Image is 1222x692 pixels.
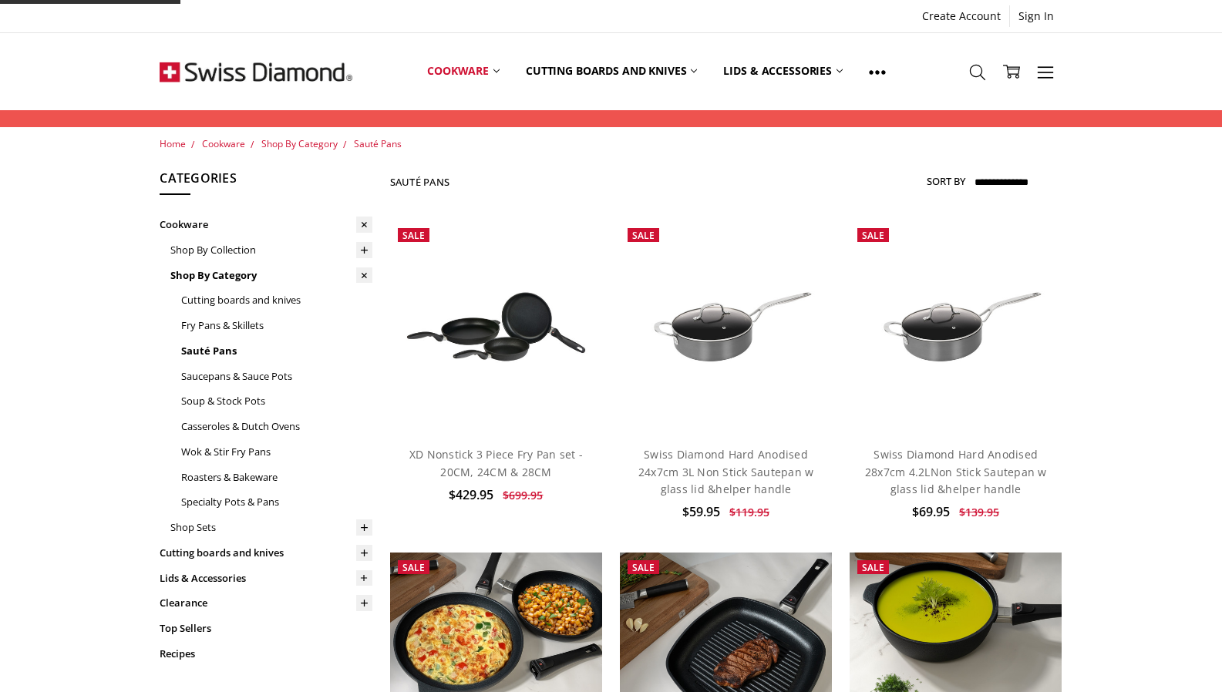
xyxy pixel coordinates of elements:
[850,220,1062,433] a: Swiss Diamond Hard Anodised 28x7cm 4.2LNon Stick Sautepan w glass lid &helper handle
[160,566,372,591] a: Lids & Accessories
[160,641,372,667] a: Recipes
[390,220,603,433] a: XD Nonstick 3 Piece Fry Pan set - 20CM, 24CM & 28CM
[914,5,1009,27] a: Create Account
[503,488,543,502] span: $699.95
[160,616,372,641] a: Top Sellers
[160,540,372,566] a: Cutting boards and knives
[414,37,513,106] a: Cookware
[170,237,372,263] a: Shop By Collection
[181,414,372,439] a: Casseroles & Dutch Ovens
[390,176,450,188] h1: Sauté Pans
[620,220,833,433] a: Swiss Diamond Hard Anodised 24x7cm 3L Non Stick Sautepan w glass lid &helper handle
[513,37,711,106] a: Cutting boards and knives
[402,561,425,574] span: Sale
[927,169,965,193] label: Sort By
[682,503,720,520] span: $59.95
[160,137,186,150] a: Home
[181,338,372,364] a: Sauté Pans
[632,229,655,242] span: Sale
[181,313,372,338] a: Fry Pans & Skillets
[959,505,999,519] span: $139.95
[202,137,245,150] a: Cookware
[710,37,855,106] a: Lids & Accessories
[632,561,655,574] span: Sale
[181,364,372,389] a: Saucepans & Sauce Pots
[181,439,372,465] a: Wok & Stir Fry Pans
[620,256,833,398] img: Swiss Diamond Hard Anodised 24x7cm 3L Non Stick Sautepan w glass lid &helper handle
[862,229,884,242] span: Sale
[862,561,884,574] span: Sale
[865,447,1047,496] a: Swiss Diamond Hard Anodised 28x7cm 4.2LNon Stick Sautepan w glass lid &helper handle
[354,137,402,150] a: Sauté Pans
[160,212,372,237] a: Cookware
[160,33,352,110] img: Free Shipping On Every Order
[856,37,899,106] a: Show All
[402,229,425,242] span: Sale
[181,465,372,490] a: Roasters & Bakeware
[638,447,814,496] a: Swiss Diamond Hard Anodised 24x7cm 3L Non Stick Sautepan w glass lid &helper handle
[181,287,372,313] a: Cutting boards and knives
[261,137,338,150] a: Shop By Category
[170,515,372,540] a: Shop Sets
[1010,5,1062,27] a: Sign In
[390,274,603,380] img: XD Nonstick 3 Piece Fry Pan set - 20CM, 24CM & 28CM
[160,590,372,616] a: Clearance
[181,388,372,414] a: Soup & Stock Pots
[181,489,372,515] a: Specialty Pots & Pans
[729,505,769,519] span: $119.95
[160,169,372,195] h5: Categories
[449,486,493,503] span: $429.95
[170,263,372,288] a: Shop By Category
[912,503,950,520] span: $69.95
[409,447,583,479] a: XD Nonstick 3 Piece Fry Pan set - 20CM, 24CM & 28CM
[850,256,1062,398] img: Swiss Diamond Hard Anodised 28x7cm 4.2LNon Stick Sautepan w glass lid &helper handle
